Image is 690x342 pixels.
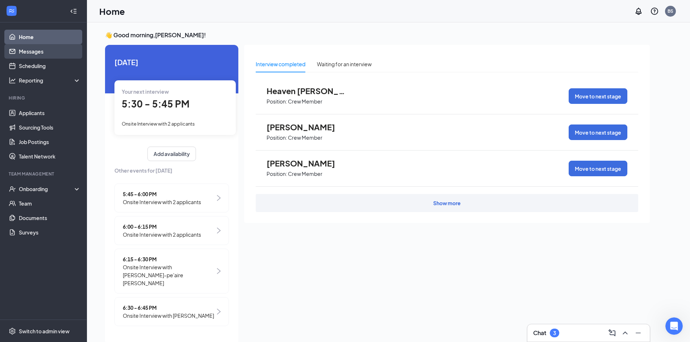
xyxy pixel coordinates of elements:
button: Move to next stage [569,161,627,176]
a: Home [19,30,81,44]
div: Onboarding [19,185,75,193]
button: Move to next stage [569,124,627,140]
span: 5:30 - 5:45 PM [122,98,189,110]
a: Surveys [19,225,81,240]
span: 6:15 - 6:30 PM [123,255,215,263]
a: Talent Network [19,149,81,164]
div: Show more [433,199,461,207]
svg: WorkstreamLogo [8,7,15,14]
svg: Minimize [634,329,643,337]
div: Interview completed [256,60,305,68]
p: Crew Member [288,134,322,141]
a: Team [19,196,81,211]
span: [PERSON_NAME] [267,122,346,132]
svg: Collapse [70,8,77,15]
a: Job Postings [19,135,81,149]
svg: UserCheck [9,185,16,193]
button: Add availability [147,147,196,161]
span: 6:00 - 6:15 PM [123,223,201,231]
span: Onsite Interview with [PERSON_NAME]-pe'aire [PERSON_NAME] [123,263,215,287]
p: Position: [267,134,287,141]
svg: Analysis [9,77,16,84]
span: Onsite Interview with 2 applicants [123,231,201,238]
span: Your next interview [122,88,169,95]
div: Reporting [19,77,81,84]
div: 3 [553,330,556,336]
iframe: Intercom live chat [665,317,683,335]
a: Applicants [19,106,81,120]
p: Crew Member [288,170,322,177]
button: ComposeMessage [606,327,618,339]
div: Team Management [9,171,79,177]
button: Move to next stage [569,88,627,104]
svg: ComposeMessage [608,329,616,337]
h3: Chat [533,329,546,337]
span: 5:45 - 6:00 PM [123,190,201,198]
span: Onsite Interview with 2 applicants [123,198,201,206]
p: Crew Member [288,98,322,105]
svg: Notifications [634,7,643,16]
a: Sourcing Tools [19,120,81,135]
div: Switch to admin view [19,328,70,335]
button: Minimize [632,327,644,339]
a: Documents [19,211,81,225]
span: [PERSON_NAME] [267,159,346,168]
span: [DATE] [114,56,229,68]
h1: Home [99,5,125,17]
h3: 👋 Good morning, [PERSON_NAME] ! [105,31,650,39]
a: Messages [19,44,81,59]
div: Hiring [9,95,79,101]
button: ChevronUp [619,327,631,339]
span: Heaven [PERSON_NAME] [267,86,346,96]
span: Onsite Interview with 2 applicants [122,121,195,127]
div: BS [668,8,673,14]
span: Onsite Interview with [PERSON_NAME] [123,312,214,320]
a: Scheduling [19,59,81,73]
p: Position: [267,170,287,177]
div: Waiting for an interview [317,60,372,68]
p: Position: [267,98,287,105]
span: Other events for [DATE] [114,166,229,174]
span: 6:30 - 6:45 PM [123,304,214,312]
svg: Settings [9,328,16,335]
svg: QuestionInfo [650,7,659,16]
svg: ChevronUp [621,329,630,337]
